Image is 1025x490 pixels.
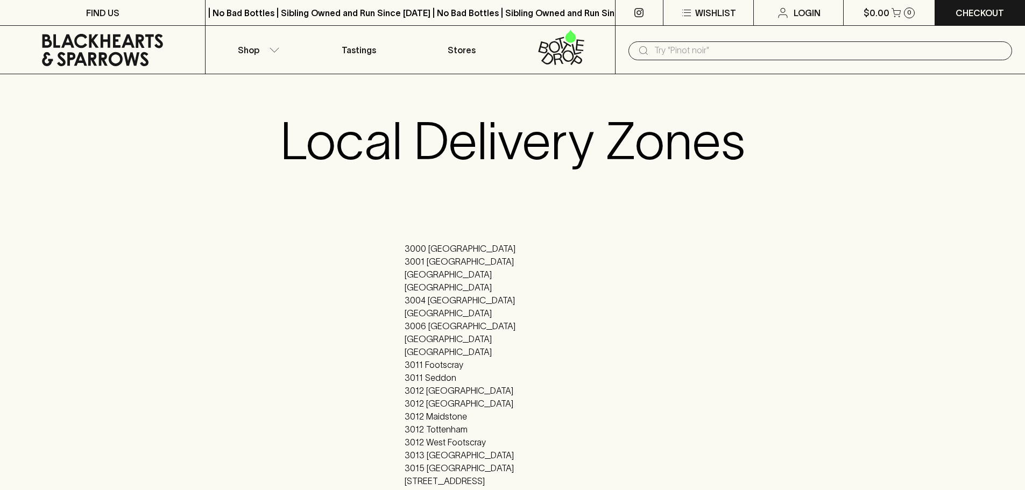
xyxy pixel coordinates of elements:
[405,332,620,345] li: [GEOGRAPHIC_DATA]
[206,26,308,74] button: Shop
[238,44,259,56] p: Shop
[280,111,745,171] h1: Local Delivery Zones
[411,26,513,74] a: Stores
[695,6,736,19] p: Wishlist
[864,6,889,19] p: $0.00
[405,307,620,319] li: [GEOGRAPHIC_DATA]
[405,255,620,268] li: 3001 [GEOGRAPHIC_DATA]
[405,449,620,461] li: 3013 [GEOGRAPHIC_DATA]
[794,6,821,19] p: Login
[342,44,376,56] p: Tastings
[405,268,620,281] li: [GEOGRAPHIC_DATA]
[405,242,620,255] li: 3000 [GEOGRAPHIC_DATA]
[405,461,620,474] li: 3015 [GEOGRAPHIC_DATA]
[405,319,620,332] li: 3006 [GEOGRAPHIC_DATA]
[907,10,911,16] p: 0
[654,42,1003,59] input: Try "Pinot noir"
[405,384,620,397] li: 3012 [GEOGRAPHIC_DATA]
[405,371,620,384] li: 3011 Seddon
[405,358,620,371] li: 3011 Footscray
[405,345,620,358] li: [GEOGRAPHIC_DATA]
[405,410,620,423] li: 3012 Maidstone
[405,397,620,410] li: 3012 [GEOGRAPHIC_DATA]
[405,436,620,449] li: 3012 West Footscray
[405,474,620,487] li: [STREET_ADDRESS]
[405,281,620,294] li: [GEOGRAPHIC_DATA]
[405,423,620,436] li: 3012 Tottenham
[86,6,119,19] p: FIND US
[308,26,410,74] a: Tastings
[956,6,1004,19] p: Checkout
[405,294,620,307] li: 3004 [GEOGRAPHIC_DATA]
[448,44,476,56] p: Stores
